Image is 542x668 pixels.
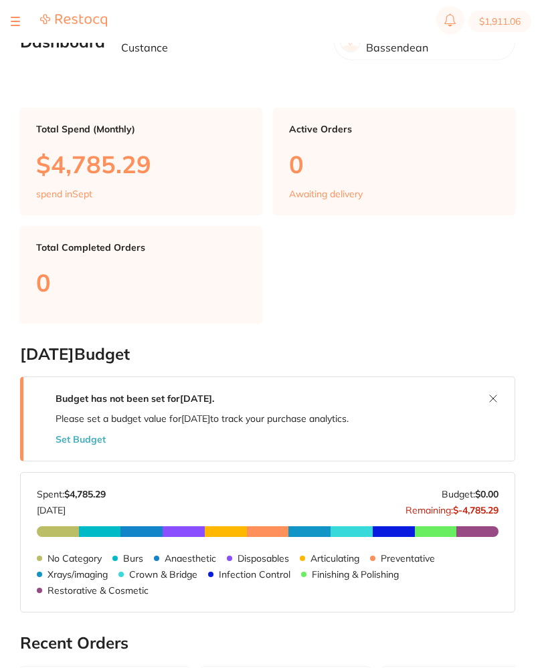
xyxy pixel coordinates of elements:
strong: $4,785.29 [64,488,106,500]
p: Spent: [37,489,106,499]
p: No Category [48,553,102,564]
h2: Dashboard [20,33,105,51]
p: Total Spend (Monthly) [36,124,246,134]
p: Please set a budget value for [DATE] to track your purchase analytics. [56,413,349,424]
a: Total Completed Orders0 [20,226,262,323]
p: Infection Control [219,569,290,580]
h2: Recent Orders [20,634,515,653]
p: Articulating [310,553,359,564]
button: $1,911.06 [468,11,531,32]
h2: [DATE] Budget [20,345,515,364]
a: Active Orders0Awaiting delivery [273,108,515,216]
p: 0 [36,269,246,296]
p: Burs [123,553,143,564]
p: Xrays/imaging [48,569,108,580]
strong: Budget has not been set for [DATE] . [56,393,214,405]
p: Total Completed Orders [36,242,246,253]
p: Restorative & Cosmetic [48,585,149,596]
p: Preventative [381,553,435,564]
p: $4,785.29 [36,150,246,178]
p: 0 [289,150,499,178]
p: Awaiting delivery [289,189,363,199]
p: Budget: [442,489,499,499]
button: Set Budget [56,434,106,445]
p: spend in Sept [36,189,92,199]
p: Anaesthetic [165,553,216,564]
p: Disposables [238,553,289,564]
p: Welcome back, [PERSON_NAME] Custance [121,29,323,54]
p: Active Orders [289,124,499,134]
strong: $-4,785.29 [453,504,499,516]
a: Restocq Logo [40,13,107,29]
a: Total Spend (Monthly)$4,785.29spend inSept [20,108,262,216]
p: Finishing & Polishing [312,569,399,580]
img: Restocq Logo [40,13,107,27]
strong: $0.00 [475,488,499,500]
p: Absolute Smiles Bassendean [366,29,504,54]
p: [DATE] [37,499,106,516]
p: Crown & Bridge [129,569,197,580]
p: Remaining: [405,499,499,516]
